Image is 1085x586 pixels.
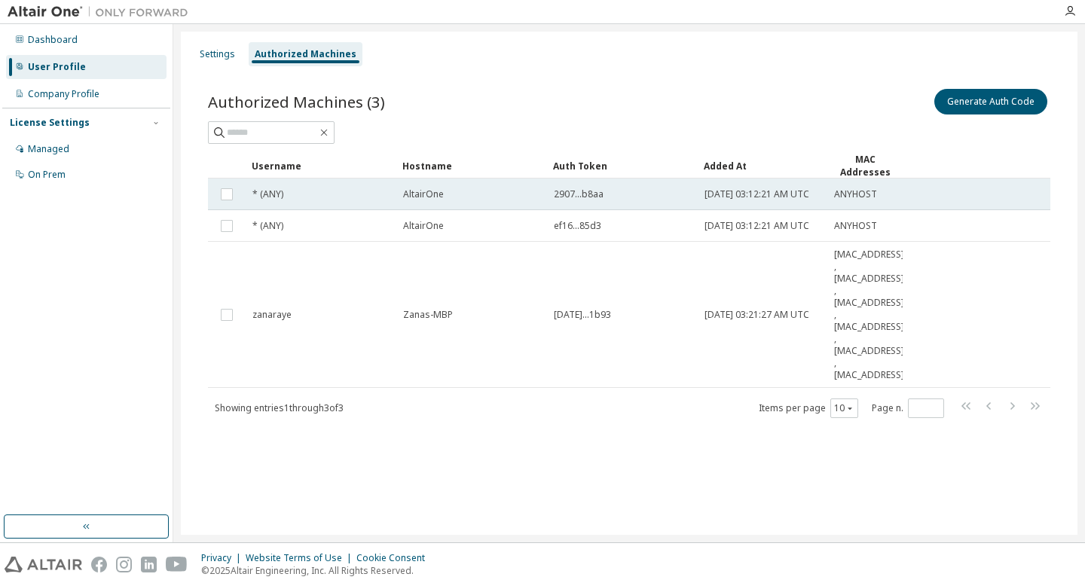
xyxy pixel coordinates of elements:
span: [MAC_ADDRESS] , [MAC_ADDRESS] , [MAC_ADDRESS] , [MAC_ADDRESS] , [MAC_ADDRESS] , [MAC_ADDRESS] [834,249,904,381]
img: altair_logo.svg [5,557,82,572]
img: facebook.svg [91,557,107,572]
span: AltairOne [403,220,444,232]
div: Privacy [201,552,246,564]
span: [DATE]...1b93 [554,309,611,321]
button: 10 [834,402,854,414]
div: Hostname [402,154,541,178]
div: Company Profile [28,88,99,100]
span: ef16...85d3 [554,220,601,232]
div: On Prem [28,169,66,181]
div: MAC Addresses [833,153,897,179]
div: Authorized Machines [255,48,356,60]
div: Cookie Consent [356,552,434,564]
img: youtube.svg [166,557,188,572]
div: Added At [704,154,821,178]
span: ANYHOST [834,220,877,232]
span: ANYHOST [834,188,877,200]
div: User Profile [28,61,86,73]
button: Generate Auth Code [934,89,1047,114]
div: Dashboard [28,34,78,46]
img: Altair One [8,5,196,20]
span: Showing entries 1 through 3 of 3 [215,401,344,414]
div: Managed [28,143,69,155]
span: Zanas-MBP [403,309,453,321]
img: linkedin.svg [141,557,157,572]
div: Settings [200,48,235,60]
span: Items per page [759,398,858,418]
div: License Settings [10,117,90,129]
p: © 2025 Altair Engineering, Inc. All Rights Reserved. [201,564,434,577]
span: Authorized Machines (3) [208,91,385,112]
span: zanaraye [252,309,292,321]
span: * (ANY) [252,188,283,200]
span: 2907...b8aa [554,188,604,200]
span: * (ANY) [252,220,283,232]
span: Page n. [872,398,944,418]
span: AltairOne [403,188,444,200]
span: [DATE] 03:12:21 AM UTC [704,188,809,200]
div: Website Terms of Use [246,552,356,564]
span: [DATE] 03:21:27 AM UTC [704,309,809,321]
div: Username [252,154,390,178]
div: Auth Token [553,154,692,178]
img: instagram.svg [116,557,132,572]
span: [DATE] 03:12:21 AM UTC [704,220,809,232]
